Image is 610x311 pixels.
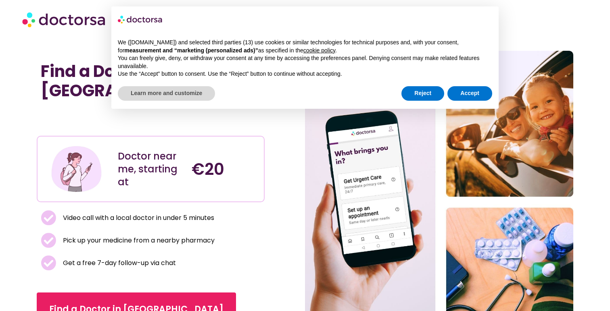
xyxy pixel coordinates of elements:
[118,13,163,26] img: logo
[50,143,103,195] img: Illustration depicting a young woman in a casual outfit, engaged with her smartphone. She has a p...
[303,47,335,54] a: cookie policy
[118,150,184,189] div: Doctor near me, starting at
[61,235,215,246] span: Pick up your medicine from a nearby pharmacy
[401,86,444,101] button: Reject
[41,62,261,100] h1: Find a Doctor Near Me in [GEOGRAPHIC_DATA]
[41,118,261,128] iframe: Customer reviews powered by Trustpilot
[61,212,214,224] span: Video call with a local doctor in under 5 minutes
[118,70,492,78] p: Use the “Accept” button to consent. Use the “Reject” button to continue without accepting.
[447,86,492,101] button: Accept
[41,108,162,118] iframe: Customer reviews powered by Trustpilot
[124,47,258,54] strong: measurement and “marketing (personalized ads)”
[118,54,492,70] p: You can freely give, deny, or withdraw your consent at any time by accessing the preferences pane...
[118,39,492,54] p: We ([DOMAIN_NAME]) and selected third parties (13) use cookies or similar technologies for techni...
[61,257,176,269] span: Get a free 7-day follow-up via chat
[118,86,215,101] button: Learn more and customize
[192,160,258,179] h4: €20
